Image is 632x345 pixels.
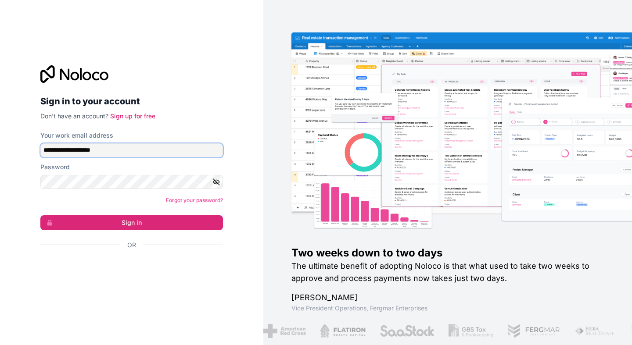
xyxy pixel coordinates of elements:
[305,324,350,338] img: /assets/flatiron-C8eUkumj.png
[110,112,155,120] a: Sign up for free
[433,324,478,338] img: /assets/gbstax-C-GtDUiK.png
[291,292,604,304] h1: [PERSON_NAME]
[291,246,604,260] h1: Two weeks down to two days
[40,175,223,189] input: Password
[40,93,223,109] h2: Sign in to your account
[248,324,291,338] img: /assets/american-red-cross-BAupjrZR.png
[40,143,223,157] input: Email address
[40,215,223,230] button: Sign in
[166,197,223,203] a: Forgot your password?
[291,304,604,313] h1: Vice President Operations , Fergmar Enterprises
[291,260,604,285] h2: The ultimate benefit of adopting Noloco is that what used to take two weeks to approve and proces...
[40,112,108,120] span: Don't have an account?
[36,259,220,278] iframe: Sign in with Google Button
[40,163,70,171] label: Password
[364,324,420,338] img: /assets/saastock-C6Zbiodz.png
[127,241,136,249] span: Or
[492,324,546,338] img: /assets/fergmar-CudnrXN5.png
[559,324,600,338] img: /assets/fiera-fwj2N5v4.png
[40,131,113,140] label: Your work email address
